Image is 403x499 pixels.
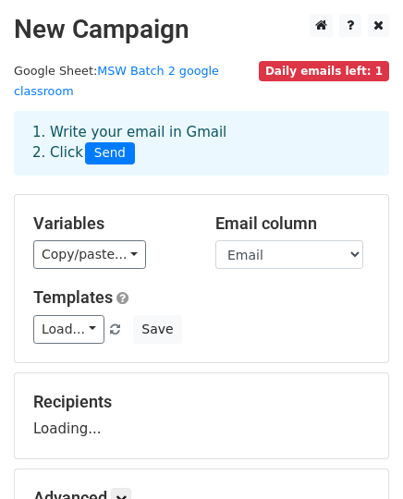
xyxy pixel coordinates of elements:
div: 1. Write your email in Gmail 2. Click [18,122,385,164]
a: Copy/paste... [33,240,146,269]
span: Send [85,142,135,164]
h5: Email column [215,213,370,234]
small: Google Sheet: [14,64,219,99]
h2: New Campaign [14,14,389,45]
a: Load... [33,315,104,344]
div: Loading... [33,392,370,440]
button: Save [133,315,181,344]
span: Daily emails left: 1 [259,61,389,81]
a: Daily emails left: 1 [259,64,389,78]
a: Templates [33,287,113,307]
a: MSW Batch 2 google classroom [14,64,219,99]
h5: Recipients [33,392,370,412]
h5: Variables [33,213,188,234]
